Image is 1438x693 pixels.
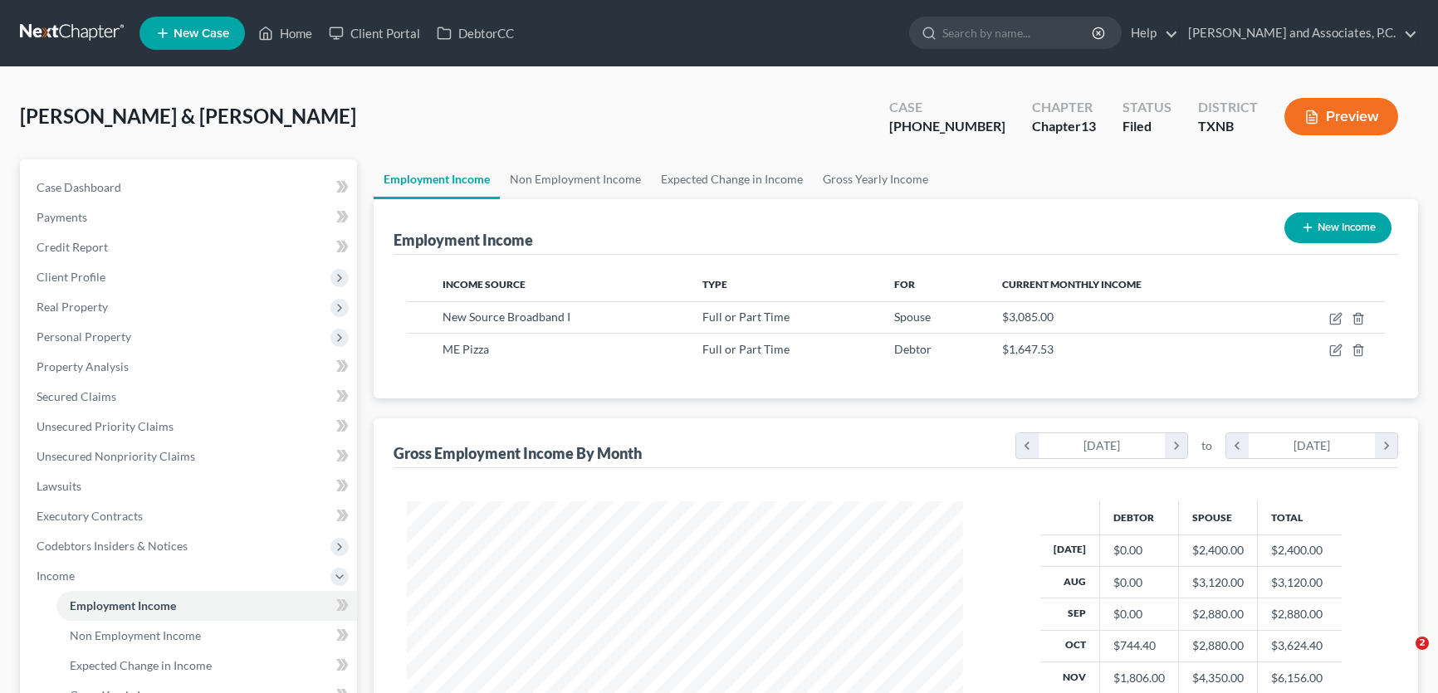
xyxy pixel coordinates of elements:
div: [DATE] [1039,433,1166,458]
a: Case Dashboard [23,173,357,203]
a: Employment Income [56,591,357,621]
a: Home [250,18,320,48]
a: Non Employment Income [500,159,651,199]
div: $1,806.00 [1113,670,1165,686]
span: $1,647.53 [1002,342,1054,356]
th: Debtor [1099,501,1178,534]
div: Gross Employment Income By Month [394,443,642,463]
i: chevron_right [1165,433,1187,458]
div: Status [1123,98,1171,117]
span: Type [702,278,727,290]
a: Secured Claims [23,382,357,412]
div: $2,400.00 [1192,542,1244,559]
div: $2,880.00 [1192,606,1244,622]
span: Current Monthly Income [1002,278,1142,290]
a: Gross Yearly Income [813,159,938,199]
span: ME Pizza [443,342,489,356]
input: Search by name... [942,17,1094,48]
span: New Case [174,27,229,40]
a: Executory Contracts [23,501,357,531]
div: [DATE] [1249,433,1376,458]
a: Help [1123,18,1178,48]
div: Chapter [1032,117,1096,136]
th: Total [1257,501,1342,534]
a: Lawsuits [23,471,357,501]
span: Non Employment Income [70,628,201,642]
a: Unsecured Priority Claims [23,412,357,442]
div: $0.00 [1113,606,1165,622]
button: Preview [1284,98,1398,135]
a: Unsecured Nonpriority Claims [23,442,357,471]
div: District [1198,98,1258,117]
span: Full or Part Time [702,342,790,356]
span: Full or Part Time [702,310,790,324]
a: Credit Report [23,232,357,262]
div: $0.00 [1113,574,1165,591]
span: to [1201,437,1212,454]
span: Income Source [443,278,526,290]
div: $0.00 [1113,542,1165,559]
span: Income [37,569,75,583]
span: Expected Change in Income [70,658,212,672]
div: [PHONE_NUMBER] [889,117,1005,136]
i: chevron_left [1226,433,1249,458]
span: Lawsuits [37,479,81,493]
a: Expected Change in Income [56,651,357,681]
th: [DATE] [1040,534,1100,566]
th: Aug [1040,566,1100,598]
a: Employment Income [374,159,500,199]
i: chevron_right [1375,433,1397,458]
a: Expected Change in Income [651,159,813,199]
div: $3,120.00 [1192,574,1244,591]
span: $3,085.00 [1002,310,1054,324]
span: Unsecured Nonpriority Claims [37,449,195,463]
div: $4,350.00 [1192,670,1244,686]
th: Oct [1040,630,1100,661]
span: For [894,278,915,290]
div: Filed [1123,117,1171,136]
div: TXNB [1198,117,1258,136]
span: Real Property [37,300,108,314]
span: 2 [1416,637,1429,650]
div: $2,880.00 [1192,637,1244,654]
span: Client Profile [37,270,105,284]
a: DebtorCC [428,18,522,48]
span: Spouse [894,310,931,324]
span: Unsecured Priority Claims [37,419,174,433]
span: Personal Property [37,329,131,344]
div: $744.40 [1113,637,1165,654]
a: Payments [23,203,357,232]
td: $3,120.00 [1257,566,1342,598]
span: Executory Contracts [37,509,143,523]
span: Payments [37,210,87,224]
span: 13 [1081,118,1096,134]
td: $2,880.00 [1257,598,1342,630]
div: Chapter [1032,98,1096,117]
a: Client Portal [320,18,428,48]
a: [PERSON_NAME] and Associates, P.C. [1180,18,1417,48]
span: Secured Claims [37,389,116,403]
a: Property Analysis [23,352,357,382]
span: Case Dashboard [37,180,121,194]
span: [PERSON_NAME] & [PERSON_NAME] [20,104,356,128]
span: Employment Income [70,598,176,612]
span: Debtor [894,342,932,356]
th: Spouse [1178,501,1257,534]
td: $3,624.40 [1257,630,1342,661]
span: Codebtors Insiders & Notices [37,539,188,553]
div: Case [889,98,1005,117]
span: Property Analysis [37,359,129,373]
th: Sep [1040,598,1100,630]
iframe: Intercom live chat [1382,637,1421,676]
span: Credit Report [37,240,108,254]
span: New Source Broadband I [443,310,570,324]
button: New Income [1284,212,1392,243]
td: $2,400.00 [1257,534,1342,566]
a: Non Employment Income [56,621,357,651]
div: Employment Income [394,230,533,250]
i: chevron_left [1016,433,1039,458]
